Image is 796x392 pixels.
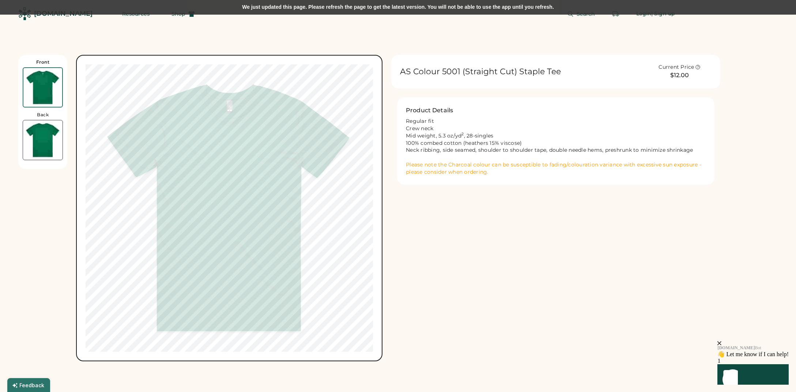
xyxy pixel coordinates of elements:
div: $12.00 [648,71,712,80]
div: Front [36,59,50,65]
font: Please note the Charcoal colour can be susceptible to fading/colouration variance with excessive ... [406,161,703,175]
img: AS Colour 5001 Kelly Green Front Thumbnail [23,68,62,107]
div: Back [37,112,49,118]
h1: AS Colour 5001 (Straight Cut) Staple Tee [400,67,561,77]
img: AS Colour 5001 Kelly Green Back Thumbnail [23,120,63,160]
span: Search [577,11,595,16]
sup: 2 [461,132,464,136]
span: Shop [171,11,185,16]
div: Current Price [659,64,694,71]
div: Regular fit Crew neck Mid weight, 5.3 oz/yd , 28-singles 100% combed cotton (heathers 15% viscose... [406,118,706,176]
h2: Product Details [406,106,453,115]
iframe: Front Chat [674,298,794,391]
